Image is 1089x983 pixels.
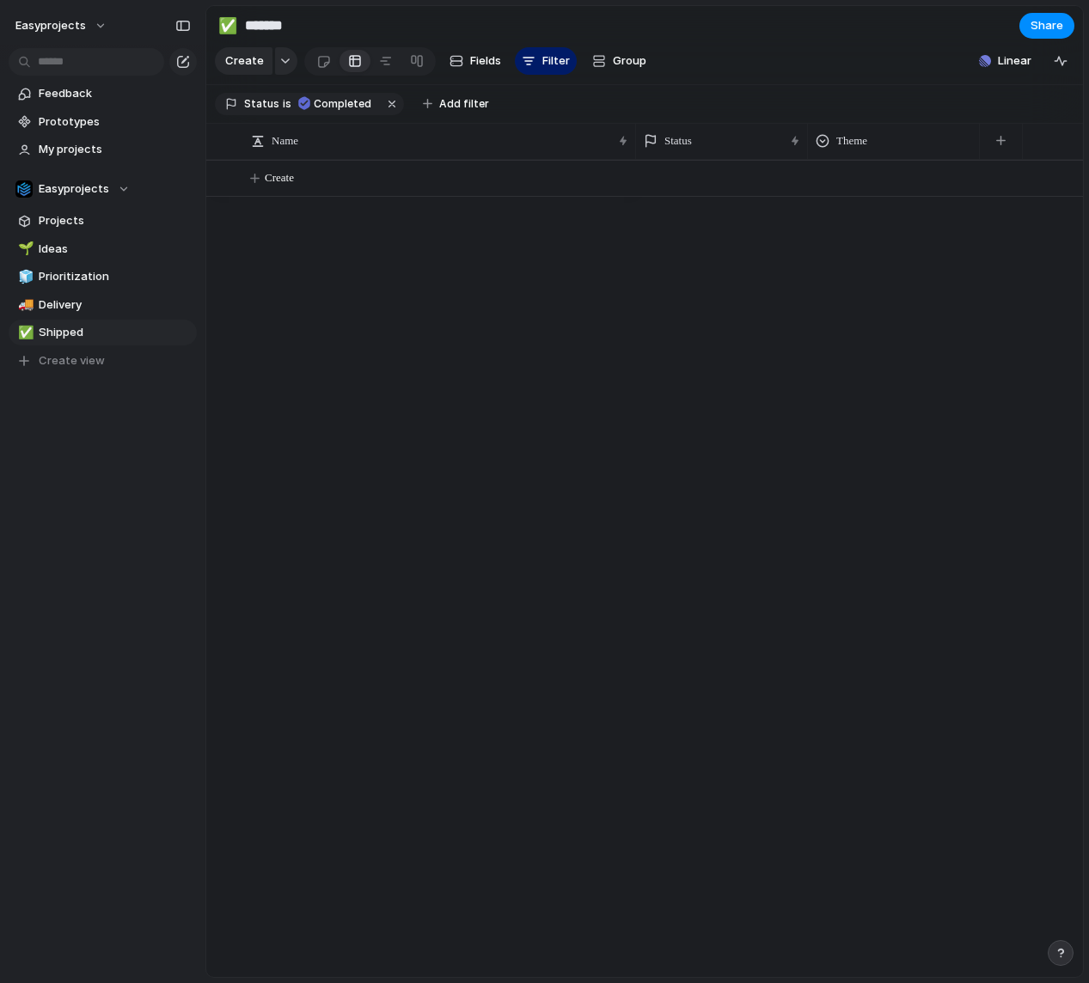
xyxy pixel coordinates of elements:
[9,109,197,135] a: Prototypes
[265,169,294,186] span: Create
[293,95,382,113] button: Completed
[18,239,30,259] div: 🌱
[18,267,30,287] div: 🧊
[39,212,191,229] span: Projects
[15,17,86,34] span: easyprojects
[9,81,197,107] a: Feedback
[39,141,191,158] span: My projects
[39,324,191,341] span: Shipped
[225,52,264,70] span: Create
[39,296,191,314] span: Delivery
[39,180,109,198] span: Easyprojects
[1019,13,1074,39] button: Share
[8,12,116,40] button: easyprojects
[9,320,197,345] a: ✅Shipped
[664,132,692,150] span: Status
[470,52,501,70] span: Fields
[515,47,577,75] button: Filter
[15,296,33,314] button: 🚚
[39,241,191,258] span: Ideas
[39,85,191,102] span: Feedback
[998,52,1031,70] span: Linear
[18,295,30,314] div: 🚚
[836,132,867,150] span: Theme
[972,48,1038,74] button: Linear
[443,47,508,75] button: Fields
[413,92,499,116] button: Add filter
[613,52,646,70] span: Group
[314,96,371,112] span: Completed
[9,264,197,290] a: 🧊Prioritization
[214,12,242,40] button: ✅
[542,52,570,70] span: Filter
[15,268,33,285] button: 🧊
[272,132,298,150] span: Name
[39,113,191,131] span: Prototypes
[9,176,197,202] button: Easyprojects
[9,137,197,162] a: My projects
[15,241,33,258] button: 🌱
[9,348,197,374] button: Create view
[9,292,197,318] a: 🚚Delivery
[1031,17,1063,34] span: Share
[39,352,105,369] span: Create view
[283,96,291,112] span: is
[244,96,279,112] span: Status
[215,47,272,75] button: Create
[18,323,30,343] div: ✅
[279,95,295,113] button: is
[584,47,655,75] button: Group
[9,236,197,262] a: 🌱Ideas
[9,208,197,234] a: Projects
[218,14,237,37] div: ✅
[39,268,191,285] span: Prioritization
[439,96,489,112] span: Add filter
[15,324,33,341] button: ✅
